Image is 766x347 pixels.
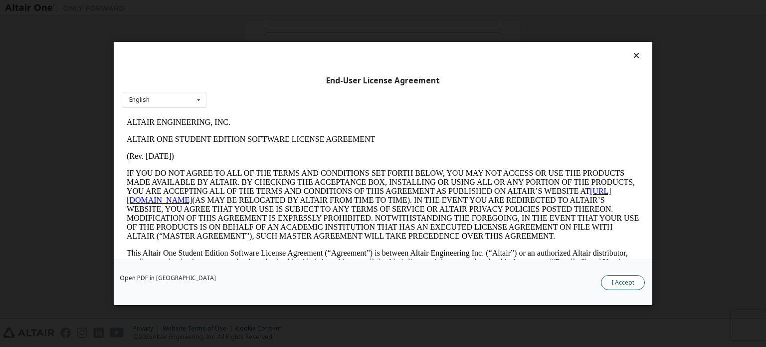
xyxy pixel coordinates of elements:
div: End-User License Agreement [123,76,643,86]
p: IF YOU DO NOT AGREE TO ALL OF THE TERMS AND CONDITIONS SET FORTH BELOW, YOU MAY NOT ACCESS OR USE... [4,55,517,127]
div: English [129,97,150,103]
p: (Rev. [DATE]) [4,38,517,47]
button: I Accept [601,275,645,290]
a: [URL][DOMAIN_NAME] [4,73,489,90]
p: ALTAIR ENGINEERING, INC. [4,4,517,13]
p: ALTAIR ONE STUDENT EDITION SOFTWARE LICENSE AGREEMENT [4,21,517,30]
a: Open PDF in [GEOGRAPHIC_DATA] [120,275,216,281]
p: This Altair One Student Edition Software License Agreement (“Agreement”) is between Altair Engine... [4,135,517,171]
